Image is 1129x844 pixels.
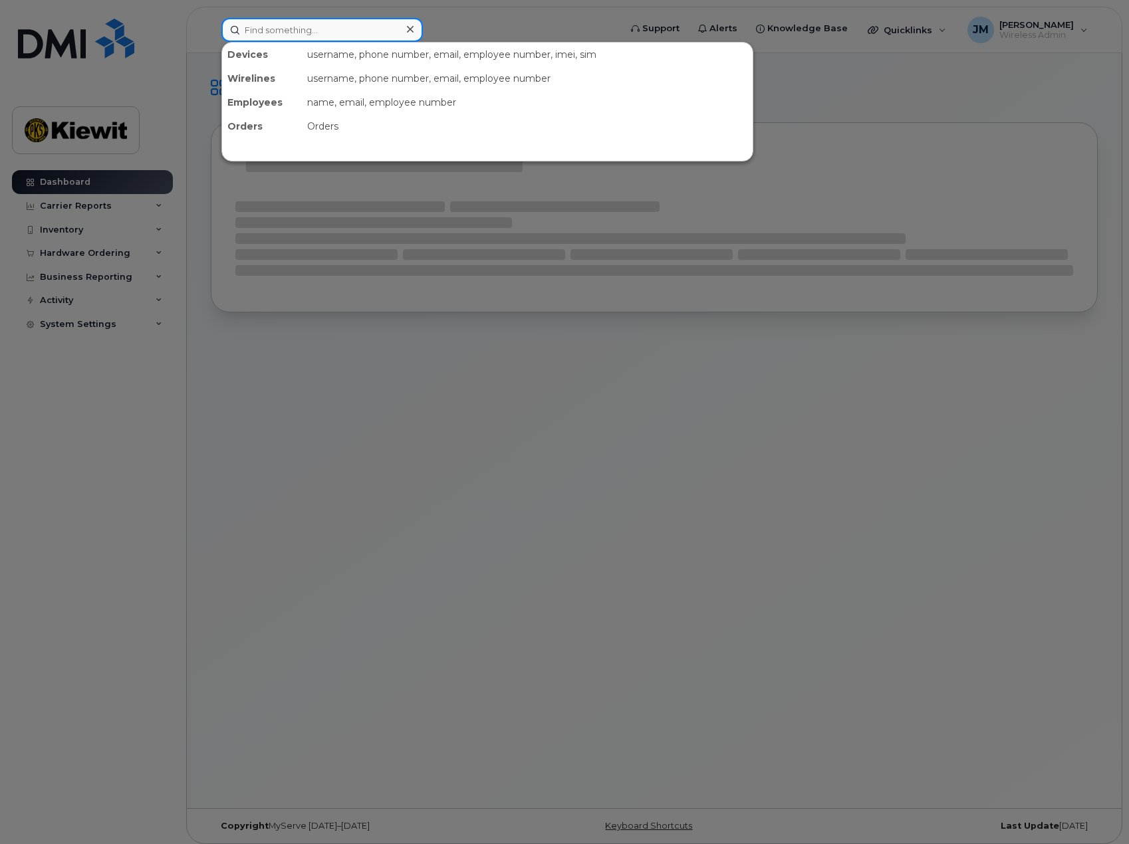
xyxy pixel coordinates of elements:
div: Orders [222,114,302,138]
iframe: Messenger Launcher [1071,786,1119,834]
div: username, phone number, email, employee number [302,66,753,90]
div: name, email, employee number [302,90,753,114]
div: username, phone number, email, employee number, imei, sim [302,43,753,66]
div: Wirelines [222,66,302,90]
div: Devices [222,43,302,66]
div: Orders [302,114,753,138]
div: Employees [222,90,302,114]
